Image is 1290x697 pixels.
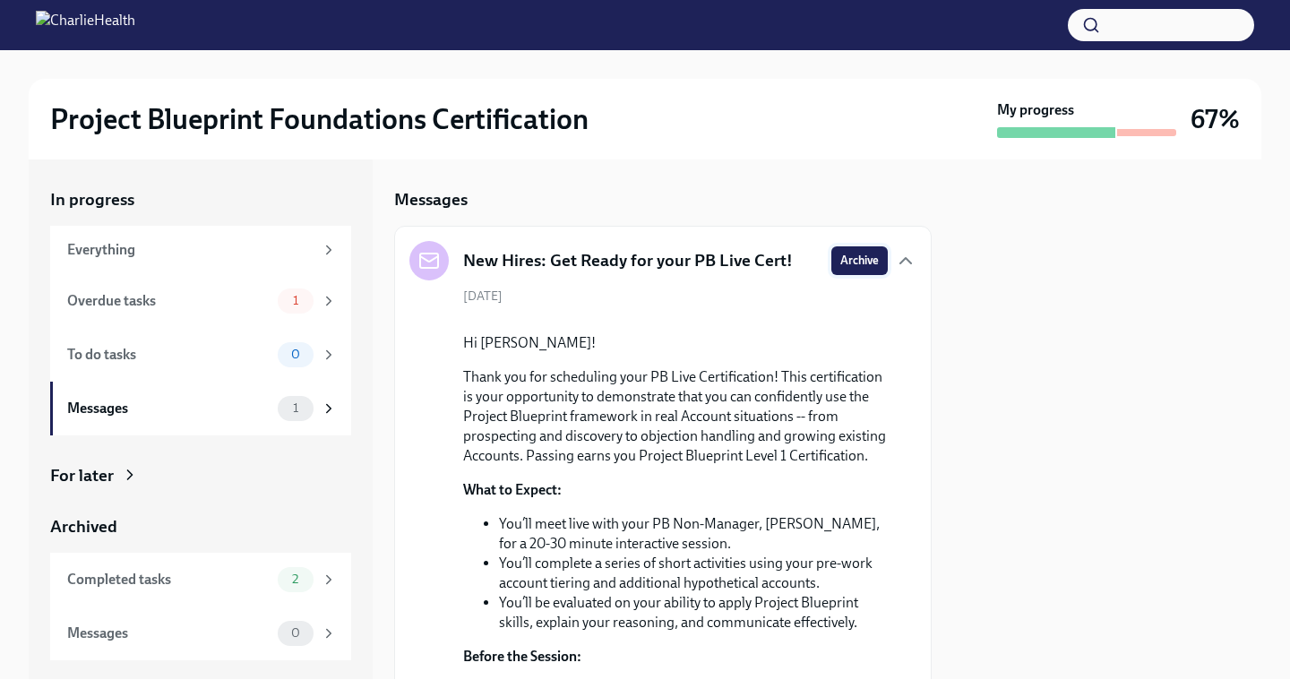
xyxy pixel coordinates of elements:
div: To do tasks [67,345,271,365]
a: Archived [50,515,351,538]
a: Overdue tasks1 [50,274,351,328]
p: Hi [PERSON_NAME]! [463,333,888,353]
span: 1 [282,401,309,415]
strong: Before the Session: [463,648,581,665]
a: Completed tasks2 [50,553,351,607]
h5: Messages [394,188,468,211]
a: Everything [50,226,351,274]
li: You’ll complete a series of short activities using your pre-work account tiering and additional h... [499,554,888,593]
a: For later [50,464,351,487]
a: Messages1 [50,382,351,435]
img: CharlieHealth [36,11,135,39]
li: You’ll meet live with your PB Non-Manager, [PERSON_NAME], for a 20-30 minute interactive session. [499,514,888,554]
h2: Project Blueprint Foundations Certification [50,101,589,137]
span: 1 [282,294,309,307]
p: Thank you for scheduling your PB Live Certification! This certification is your opportunity to de... [463,367,888,466]
div: Completed tasks [67,570,271,589]
div: For later [50,464,114,487]
span: 0 [280,348,311,361]
button: Archive [831,246,888,275]
div: Messages [67,399,271,418]
span: 2 [281,572,309,586]
strong: What to Expect: [463,481,562,498]
span: 0 [280,626,311,640]
li: You’ll be evaluated on your ability to apply Project Blueprint skills, explain your reasoning, an... [499,593,888,632]
div: Everything [67,240,314,260]
strong: My progress [997,100,1074,120]
div: Overdue tasks [67,291,271,311]
h3: 67% [1191,103,1240,135]
h5: New Hires: Get Ready for your PB Live Cert! [463,249,793,272]
span: Archive [840,252,879,270]
a: Messages0 [50,607,351,660]
span: [DATE] [463,288,503,305]
a: To do tasks0 [50,328,351,382]
a: In progress [50,188,351,211]
div: Messages [67,624,271,643]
